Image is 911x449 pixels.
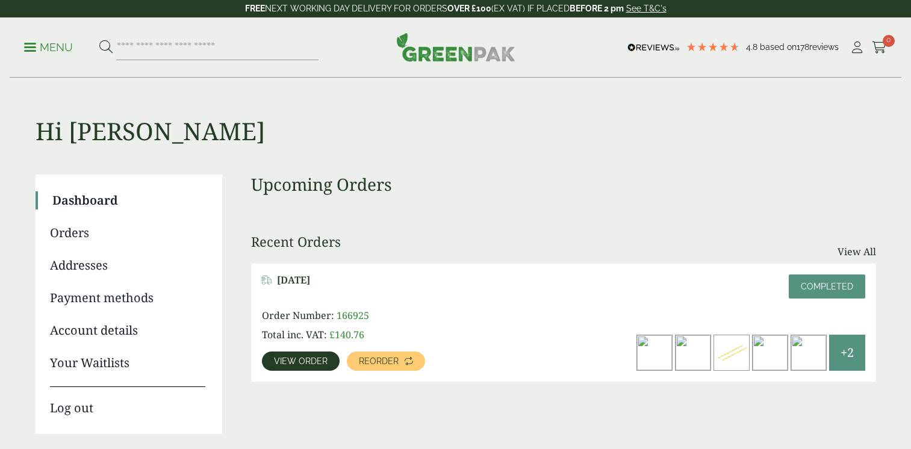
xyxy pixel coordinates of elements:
a: Dashboard [52,191,205,209]
a: Account details [50,321,205,339]
p: Menu [24,40,73,55]
span: reviews [809,42,839,52]
i: Cart [872,42,887,54]
a: Reorder [347,351,425,371]
div: 4.78 Stars [686,42,740,52]
bdi: 140.76 [329,328,364,341]
span: 0 [883,35,895,47]
a: Addresses [50,256,205,274]
span: 178 [797,42,809,52]
span: Total inc. VAT: [262,328,327,341]
span: 4.8 [746,42,760,52]
a: Log out [50,386,205,417]
span: View order [274,357,328,365]
span: £ [329,328,335,341]
img: image_14_1-300x200.jpg [753,335,788,370]
img: REVIEWS.io [627,43,680,52]
strong: FREE [245,4,265,13]
a: Orders [50,224,205,242]
a: Payment methods [50,289,205,307]
span: Reorder [359,357,399,365]
strong: BEFORE 2 pm [570,4,624,13]
a: Your Waitlists [50,354,205,372]
img: 10100.024-High-300x300.jpg [791,335,826,370]
a: See T&C's [626,4,667,13]
span: Completed [801,282,853,291]
h3: Recent Orders [251,234,341,249]
h1: Hi [PERSON_NAME] [36,78,876,146]
span: Based on [760,42,797,52]
img: GreenPak Supplies [396,33,515,61]
span: 166925 [337,309,369,322]
a: 0 [872,39,887,57]
a: View All [838,244,876,259]
strong: OVER £100 [447,4,491,13]
a: View order [262,351,340,371]
img: 2920015BGA-8inch-Yellow-and-White-Striped-Paper-Straw-6mm-300x135.jpg [714,335,749,370]
span: Order Number: [262,309,334,322]
h3: Upcoming Orders [251,175,876,195]
a: Menu [24,40,73,52]
img: IMG_5941-Large-300x200.jpg [637,335,672,370]
span: [DATE] [277,274,310,286]
i: My Account [850,42,865,54]
span: +2 [841,344,854,362]
img: IMG_5668-300x200.jpg [676,335,710,370]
